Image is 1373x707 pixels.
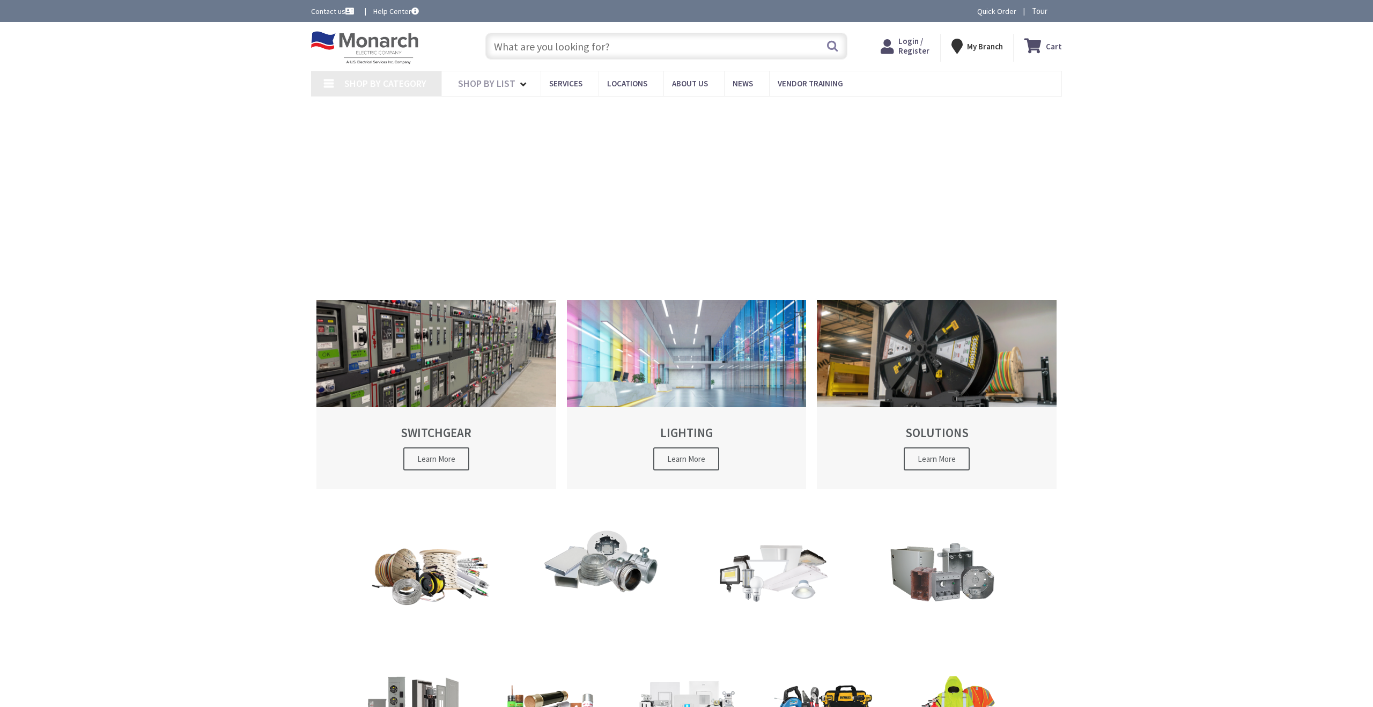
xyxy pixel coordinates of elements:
[919,631,965,652] span: Shop
[967,41,1003,51] strong: My Branch
[586,426,788,439] h2: LIGHTING
[733,78,753,89] span: News
[1032,6,1059,16] span: Tour
[778,78,843,89] span: Vendor Training
[351,615,511,625] h2: Wiring
[898,36,929,56] span: Login / Register
[904,447,970,470] span: Learn More
[749,631,795,652] span: Shop
[519,524,684,658] a: Conduit, Fittings, Bodies, Raceways Shop
[881,36,929,56] a: Login / Register
[567,300,807,489] a: LIGHTING Learn More
[311,6,356,17] a: Contact us
[346,535,516,661] a: Wiring Shop
[1046,36,1062,56] strong: Cart
[1024,36,1062,56] a: Cart
[951,36,1003,56] div: My Branch
[860,535,1025,658] a: Enclosures & Boxes Shop
[316,300,556,489] a: SWITCHGEAR Learn More
[335,426,537,439] h2: SWITCHGEAR
[373,6,419,17] a: Help Center
[695,612,849,623] h2: Lighting
[817,300,1057,489] a: SOLUTIONS Learn More
[458,77,515,90] span: Shop By List
[311,31,418,64] img: Monarch Electric Company
[403,447,469,470] span: Learn More
[408,634,454,655] span: Shop
[653,447,719,470] span: Learn More
[977,6,1016,17] a: Quick Order
[525,602,679,623] h2: Conduit, Fittings, Bodies, Raceways
[865,612,1020,623] h2: Enclosures & Boxes
[672,78,708,89] span: About Us
[689,535,854,658] a: Lighting Shop
[607,78,647,89] span: Locations
[578,631,624,652] span: Shop
[485,33,847,60] input: What are you looking for?
[836,426,1038,439] h2: SOLUTIONS
[344,77,426,90] span: Shop By Category
[549,78,582,89] span: Services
